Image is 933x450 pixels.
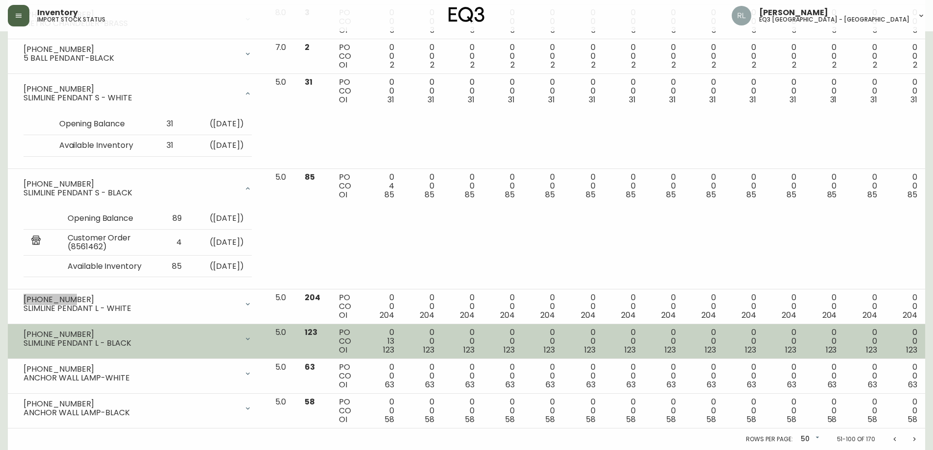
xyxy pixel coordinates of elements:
span: 63 [667,379,676,390]
div: 0 0 [893,328,917,355]
div: 0 0 [611,78,636,104]
span: 58 [586,414,596,425]
span: 123 [584,344,596,355]
div: [PHONE_NUMBER] [24,365,238,374]
td: 5.0 [267,394,297,428]
span: 85 [305,171,315,183]
span: 123 [866,344,877,355]
div: 0 0 [370,293,394,320]
span: OI [339,59,347,71]
span: 204 [420,309,434,321]
div: 0 0 [611,328,636,355]
div: 0 0 [772,293,796,320]
span: 31 [789,94,796,105]
span: 58 [666,414,676,425]
span: 31 [830,94,837,105]
span: 58 [827,414,837,425]
span: 58 [545,414,555,425]
div: 0 0 [490,173,515,199]
span: 85 [626,189,636,200]
div: 0 0 [530,293,555,320]
span: 63 [626,379,636,390]
span: 2 [712,59,716,71]
span: 63 [385,379,394,390]
div: 0 0 [530,328,555,355]
span: 85 [586,189,596,200]
div: 0 0 [490,293,515,320]
span: 63 [586,379,596,390]
div: 0 0 [772,43,796,70]
div: 0 0 [370,398,394,424]
div: [PHONE_NUMBER]5 BALL PENDANT-BLACK [16,43,260,65]
div: [PHONE_NUMBER] [24,45,238,54]
div: 0 0 [692,363,716,389]
span: 85 [545,189,555,200]
td: 89 [158,208,190,230]
span: 2 [430,59,434,71]
div: 0 0 [490,43,515,70]
div: 0 0 [772,398,796,424]
div: 0 0 [450,173,475,199]
span: 2 [832,59,837,71]
td: 5.0 [267,289,297,324]
span: OI [339,344,347,355]
div: 0 0 [812,363,837,389]
span: 31 [910,94,917,105]
span: 31 [468,94,475,105]
span: 31 [749,94,756,105]
span: 58 [787,414,796,425]
span: 31 [387,94,394,105]
div: 0 0 [692,8,716,35]
span: 204 [822,309,837,321]
span: 58 [384,414,394,425]
span: 85 [384,189,394,200]
span: 85 [827,189,837,200]
div: 0 0 [370,8,394,35]
div: 0 0 [852,78,877,104]
div: 0 0 [732,363,756,389]
td: Opening Balance [51,113,149,135]
span: OI [339,414,347,425]
div: 0 13 [370,328,394,355]
span: 204 [903,309,917,321]
div: 0 0 [611,8,636,35]
button: Next page [905,429,924,449]
div: 0 0 [611,363,636,389]
div: 0 0 [410,43,434,70]
span: 58 [305,396,315,407]
div: 0 0 [772,363,796,389]
div: 0 0 [812,398,837,424]
div: 0 0 [732,78,756,104]
div: 0 0 [410,328,434,355]
div: 0 0 [852,293,877,320]
div: 0 0 [852,43,877,70]
div: [PHONE_NUMBER] [24,295,238,304]
span: 63 [828,379,837,390]
div: 0 0 [490,328,515,355]
span: 2 [873,59,877,71]
div: 0 0 [812,293,837,320]
div: 0 0 [772,328,796,355]
span: OI [339,379,347,390]
div: 0 0 [893,293,917,320]
div: 0 0 [571,293,595,320]
td: 4 [158,230,190,256]
span: 204 [380,309,394,321]
div: 0 0 [651,398,676,424]
span: 123 [745,344,756,355]
span: Inventory [37,9,78,17]
div: [PHONE_NUMBER] [24,330,238,339]
span: 123 [503,344,515,355]
td: ( [DATE] ) [190,256,252,277]
div: [PHONE_NUMBER]SLIMLINE PENDANT S - WHITE [16,78,260,109]
div: 0 0 [450,293,475,320]
div: 0 0 [450,363,475,389]
span: 31 [589,94,596,105]
span: 31 [548,94,555,105]
div: 0 0 [410,363,434,389]
span: 2 [671,59,676,71]
div: 0 0 [571,43,595,70]
span: 204 [661,309,676,321]
td: 31 [149,135,181,156]
div: 0 0 [852,328,877,355]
